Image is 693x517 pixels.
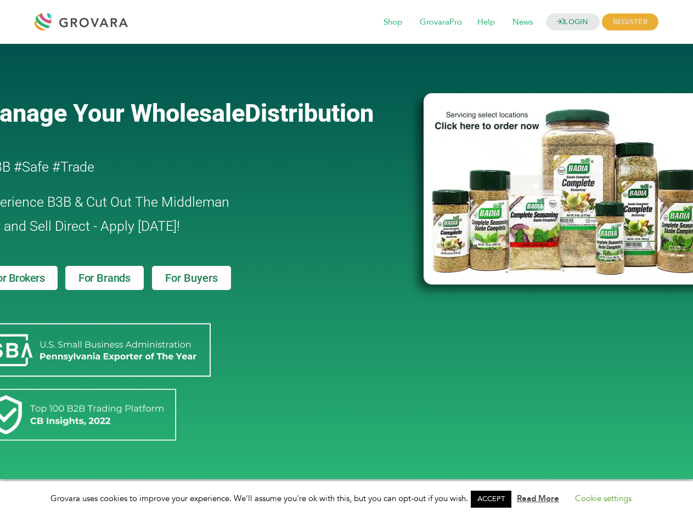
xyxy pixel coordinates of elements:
[546,14,600,31] a: LOGIN
[50,493,643,504] span: Grovara uses cookies to improve your experience. We'll assume you're ok with this, but you can op...
[505,12,540,33] span: News
[376,16,410,29] a: Shop
[575,493,632,504] a: Cookie settings
[78,272,131,283] span: For Brands
[412,12,470,33] span: GrovaraPro
[470,16,503,29] a: Help
[602,14,658,31] span: REGISTER
[412,16,470,29] a: GrovaraPro
[376,12,410,33] span: Shop
[517,493,559,504] a: Read More
[245,99,374,128] span: Distribution
[165,272,218,283] span: For Buyers
[505,16,540,29] a: News
[152,266,231,290] a: For Buyers
[65,266,144,290] a: For Brands
[471,491,511,508] a: ACCEPT
[470,12,503,33] span: Help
